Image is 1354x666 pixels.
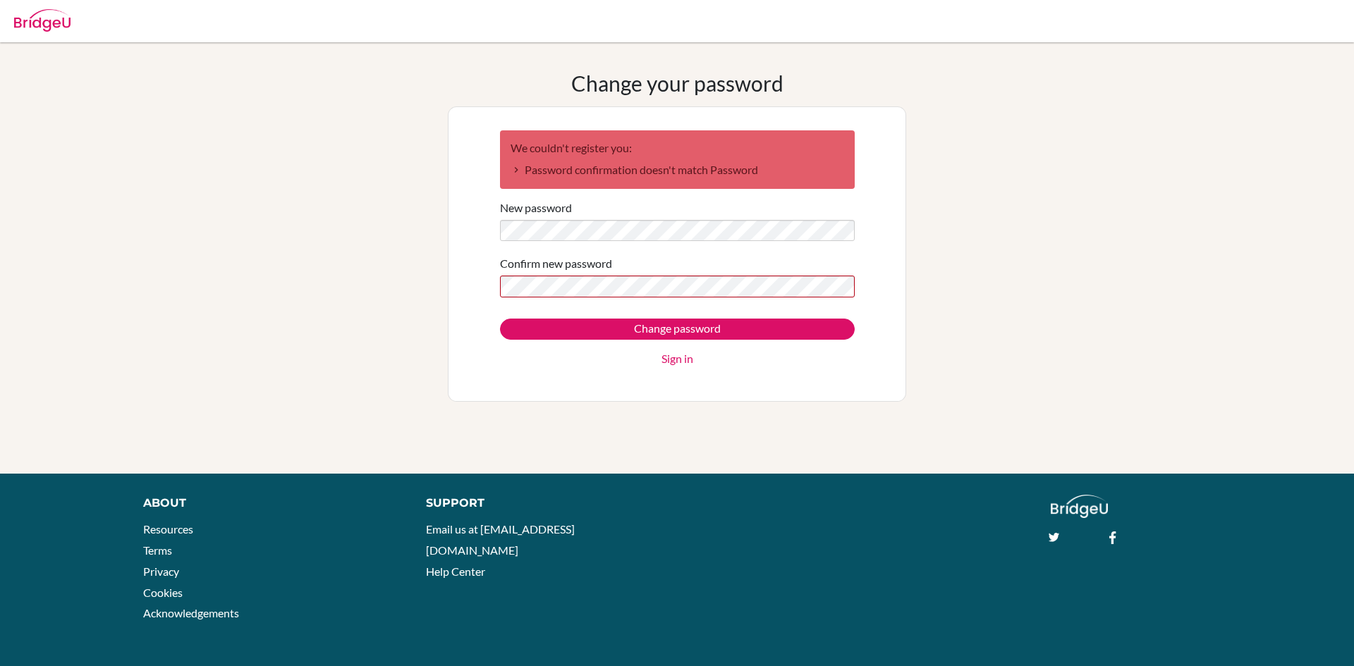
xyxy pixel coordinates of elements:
a: Resources [143,522,193,536]
h1: Change your password [571,70,783,96]
h2: We couldn't register you: [511,141,844,154]
a: Sign in [661,350,693,367]
a: Email us at [EMAIL_ADDRESS][DOMAIN_NAME] [426,522,575,557]
li: Password confirmation doesn't match Password [511,161,844,178]
div: Support [426,495,661,512]
a: Acknowledgements [143,606,239,619]
img: Bridge-U [14,9,71,32]
img: logo_white@2x-f4f0deed5e89b7ecb1c2cc34c3e3d731f90f0f143d5ea2071677605dd97b5244.png [1051,495,1108,518]
a: Help Center [426,565,485,578]
label: Confirm new password [500,255,612,272]
a: Privacy [143,565,179,578]
label: New password [500,199,572,216]
a: Cookies [143,586,183,599]
input: Change password [500,319,855,340]
a: Terms [143,543,172,557]
div: About [143,495,394,512]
